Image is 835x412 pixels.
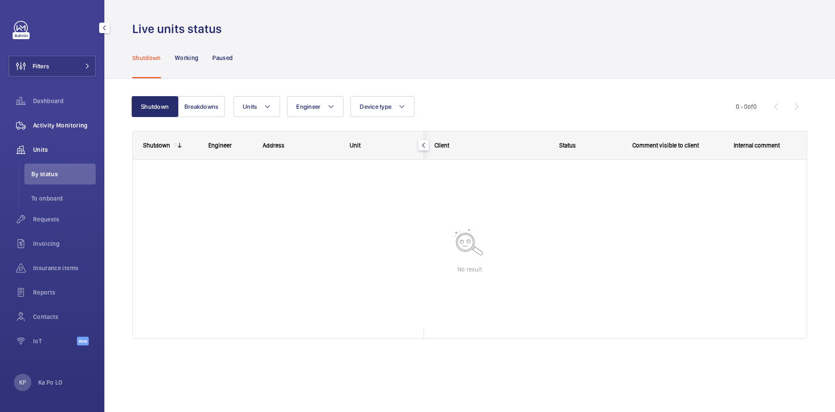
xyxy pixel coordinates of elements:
p: Paused [212,54,233,62]
span: Dashboard [33,97,96,105]
h1: Live units status [132,21,227,37]
div: Unit [350,142,414,149]
span: Activity Monitoring [33,121,96,130]
button: Device type [351,96,414,117]
span: Status [559,142,576,149]
span: Device type [360,103,391,110]
button: Units [234,96,280,117]
span: Filters [33,62,49,70]
span: IoT [33,337,77,345]
span: Beta [77,337,89,345]
span: Address [263,142,284,149]
span: Comment visible to client [632,142,699,149]
button: Breakdowns [178,96,225,117]
button: Shutdown [131,96,178,117]
span: Units [33,145,96,154]
span: Invoicing [33,239,96,248]
button: Filters [9,56,96,77]
span: Client [434,142,449,149]
span: Contacts [33,312,96,321]
span: of [748,103,753,110]
span: 0 - 0 0 [736,104,757,110]
div: Shutdown [143,142,170,149]
button: Engineer [287,96,344,117]
span: Engineer [296,103,321,110]
p: Shutdown [132,54,161,62]
span: Internal comment [734,142,780,149]
p: Working [175,54,198,62]
span: Units [243,103,257,110]
span: Engineer [208,142,232,149]
span: Insurance items [33,264,96,272]
span: To onboard [31,194,96,203]
p: Ka Po LO [38,378,63,387]
span: Reports [33,288,96,297]
span: Requests [33,215,96,224]
p: KP [19,378,26,387]
span: By status [31,170,96,178]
